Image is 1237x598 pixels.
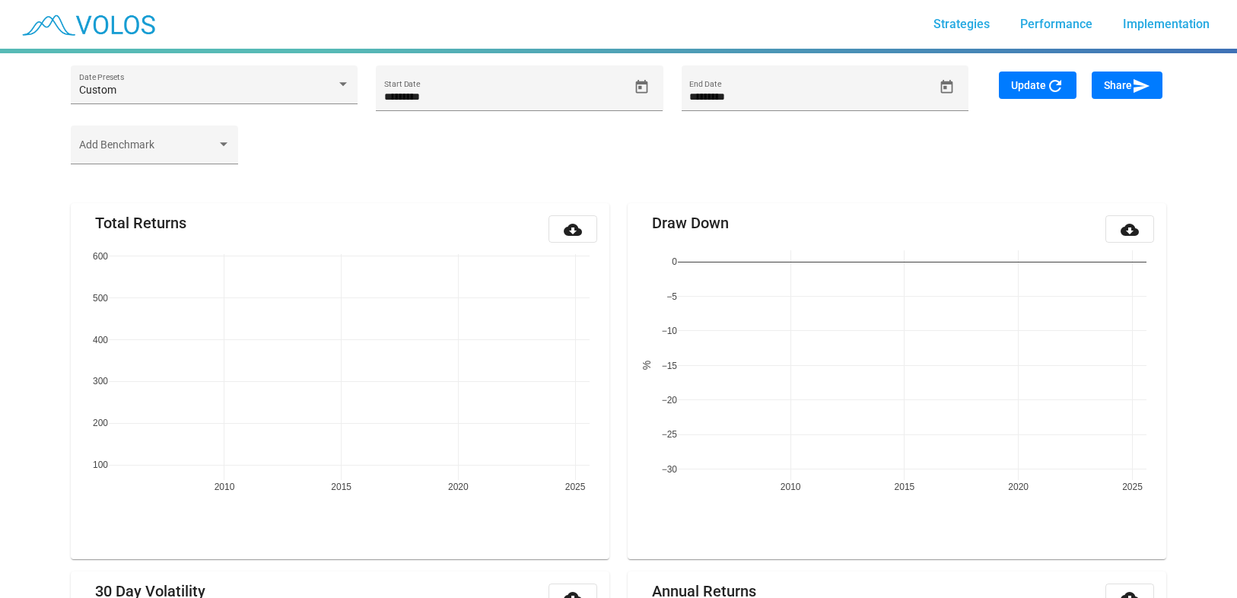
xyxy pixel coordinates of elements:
span: Update [1011,79,1064,91]
span: Strategies [933,17,990,31]
a: Implementation [1111,11,1222,38]
mat-icon: send [1132,77,1150,95]
mat-icon: cloud_download [1121,221,1139,239]
span: Implementation [1123,17,1210,31]
mat-icon: refresh [1046,77,1064,95]
mat-card-title: Total Returns [95,215,186,231]
mat-icon: cloud_download [564,221,582,239]
button: Update [999,72,1076,99]
span: Custom [79,84,116,96]
a: Performance [1008,11,1105,38]
a: Strategies [921,11,1002,38]
button: Open calendar [628,74,655,100]
mat-card-title: Draw Down [652,215,729,231]
img: blue_transparent.png [12,5,163,43]
span: Share [1104,79,1150,91]
button: Share [1092,72,1162,99]
span: Performance [1020,17,1092,31]
button: Open calendar [933,74,960,100]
